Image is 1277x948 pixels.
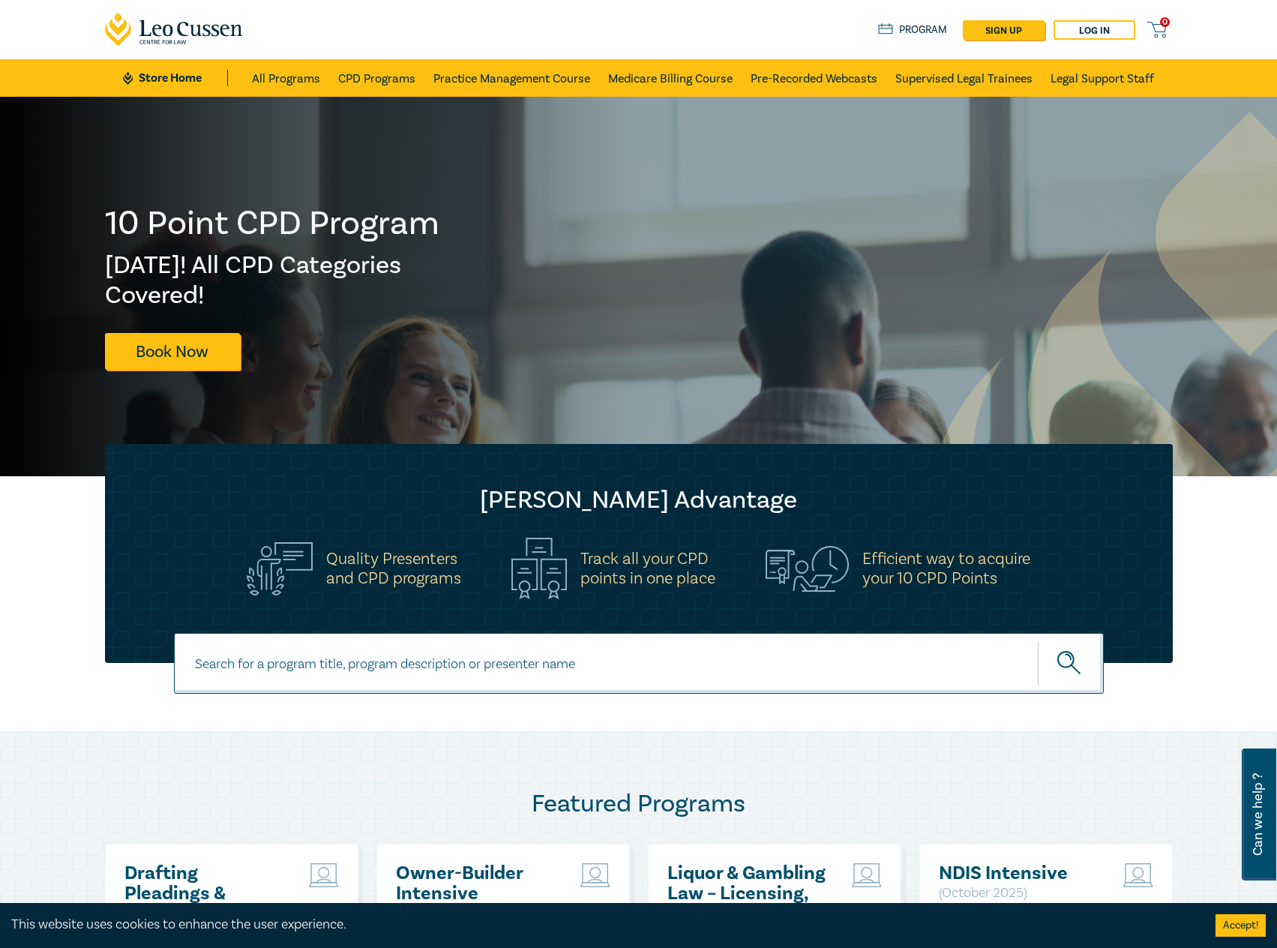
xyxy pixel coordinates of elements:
[396,863,557,904] a: Owner-Builder Intensive
[766,546,849,591] img: Efficient way to acquire<br>your 10 CPD Points
[1216,914,1266,937] button: Accept cookies
[667,863,829,924] a: Liquor & Gambling Law – Licensing, Compliance & Regulations
[862,549,1030,588] h5: Efficient way to acquire your 10 CPD Points
[433,59,590,97] a: Practice Management Course
[105,250,441,310] h2: [DATE]! All CPD Categories Covered!
[608,59,733,97] a: Medicare Billing Course
[252,59,320,97] a: All Programs
[580,863,610,887] img: Live Stream
[878,22,948,38] a: Program
[247,542,313,595] img: Quality Presenters<br>and CPD programs
[1051,59,1154,97] a: Legal Support Staff
[105,204,441,243] h1: 10 Point CPD Program
[309,863,339,887] img: Live Stream
[124,863,286,924] a: Drafting Pleadings & Particulars – Tips & Traps
[963,20,1045,40] a: sign up
[338,59,415,97] a: CPD Programs
[105,789,1173,819] h2: Featured Programs
[174,633,1104,694] input: Search for a program title, program description or presenter name
[852,863,882,887] img: Live Stream
[105,333,240,370] a: Book Now
[326,549,461,588] h5: Quality Presenters and CPD programs
[11,915,1193,934] div: This website uses cookies to enhance the user experience.
[939,863,1100,883] a: NDIS Intensive
[895,59,1033,97] a: Supervised Legal Trainees
[1160,17,1170,27] span: 0
[135,485,1143,515] h2: [PERSON_NAME] Advantage
[1123,863,1153,887] img: Live Stream
[751,59,877,97] a: Pre-Recorded Webcasts
[1251,757,1265,871] span: Can we help ?
[1054,20,1135,40] a: Log in
[123,70,227,86] a: Store Home
[939,883,1100,903] p: ( October 2025 )
[580,549,715,588] h5: Track all your CPD points in one place
[511,538,567,599] img: Track all your CPD<br>points in one place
